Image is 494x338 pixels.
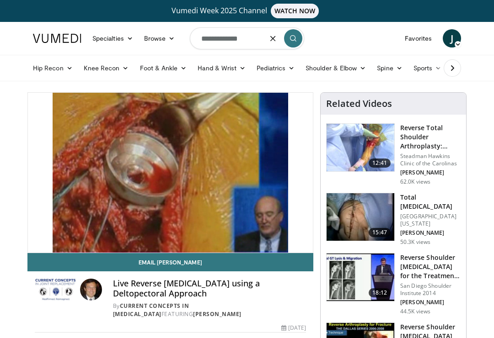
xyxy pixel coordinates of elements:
a: 15:47 Total [MEDICAL_DATA] [GEOGRAPHIC_DATA][US_STATE] [PERSON_NAME] 50.3K views [326,193,461,246]
h4: Related Videos [326,98,392,109]
img: 326034_0000_1.png.150x105_q85_crop-smart_upscale.jpg [327,124,394,171]
span: 12:41 [369,158,391,168]
p: Steadman Hawkins Clinic of the Carolinas [400,153,461,167]
span: 15:47 [369,228,391,237]
video-js: Video Player [28,93,313,253]
a: Pediatrics [251,59,300,77]
div: By FEATURING [113,302,306,318]
a: Hip Recon [27,59,78,77]
a: Vumedi Week 2025 ChannelWATCH NOW [27,4,467,18]
a: 12:41 Reverse Total Shoulder Arthroplasty: Steps to get it right Steadman Hawkins Clinic of the C... [326,123,461,185]
p: [PERSON_NAME] [400,229,461,237]
a: Spine [371,59,408,77]
a: Hand & Wrist [192,59,251,77]
p: [PERSON_NAME] [400,169,461,176]
h3: Reverse Total Shoulder Arthroplasty: Steps to get it right [400,123,461,151]
input: Search topics, interventions [190,27,304,49]
img: Q2xRg7exoPLTwO8X4xMDoxOjA4MTsiGN.150x105_q85_crop-smart_upscale.jpg [327,253,394,301]
h3: Total [MEDICAL_DATA] [400,193,461,211]
a: Foot & Ankle [134,59,193,77]
a: 18:12 Reverse Shoulder [MEDICAL_DATA] for the Treatment of Proximal Humeral … San Diego Shoulder ... [326,253,461,315]
a: Favorites [399,29,437,48]
img: VuMedi Logo [33,34,81,43]
a: Knee Recon [78,59,134,77]
p: 62.0K views [400,178,430,185]
img: Current Concepts in Joint Replacement [35,279,76,301]
img: 38826_0000_3.png.150x105_q85_crop-smart_upscale.jpg [327,193,394,241]
p: 44.5K views [400,308,430,315]
a: [PERSON_NAME] [193,310,242,318]
img: Avatar [80,279,102,301]
span: 18:12 [369,288,391,297]
a: Browse [139,29,181,48]
p: 50.3K views [400,238,430,246]
a: Current Concepts in [MEDICAL_DATA] [113,302,189,318]
a: Shoulder & Elbow [300,59,371,77]
a: Specialties [87,29,139,48]
p: San Diego Shoulder Institute 2014 [400,282,461,297]
h4: Live Reverse [MEDICAL_DATA] using a Deltopectoral Approach [113,279,306,298]
p: [PERSON_NAME] [400,299,461,306]
h3: Reverse Shoulder [MEDICAL_DATA] for the Treatment of Proximal Humeral … [400,253,461,280]
a: J [443,29,461,48]
a: Email [PERSON_NAME] [27,253,313,271]
p: [GEOGRAPHIC_DATA][US_STATE] [400,213,461,227]
span: WATCH NOW [271,4,319,18]
div: [DATE] [281,324,306,332]
a: Sports [408,59,447,77]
